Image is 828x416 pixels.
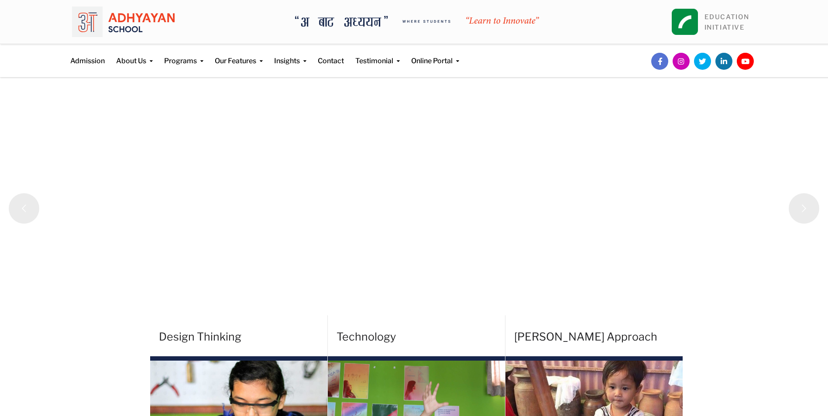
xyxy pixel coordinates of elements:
img: square_leapfrog [672,9,698,35]
h4: Design Thinking [159,317,327,356]
a: Our Features [215,44,263,66]
a: EDUCATIONINITIATIVE [704,13,749,31]
a: About Us [116,44,153,66]
a: Programs [164,44,203,66]
a: Testimonial [355,44,400,66]
a: Online Portal [411,44,459,66]
a: Admission [70,44,105,66]
h4: Technology [337,317,505,356]
a: Insights [274,44,306,66]
img: A Bata Adhyayan where students learn to Innovate [295,16,539,27]
img: logo [72,7,175,37]
h4: [PERSON_NAME] Approach [514,317,683,356]
a: Contact [318,44,344,66]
